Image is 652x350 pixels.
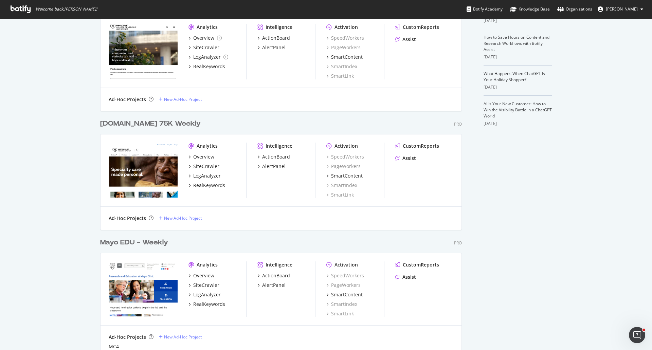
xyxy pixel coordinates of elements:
a: RealKeywords [188,182,225,189]
div: [DOMAIN_NAME] 75K Weekly [100,119,201,129]
div: Activation [334,143,358,149]
div: [DATE] [484,54,552,60]
a: SmartContent [326,54,363,60]
a: SmartContent [326,172,363,179]
a: CustomReports [395,261,439,268]
div: [DATE] [484,84,552,90]
span: Welcome back, [PERSON_NAME] ! [36,6,97,12]
a: PageWorkers [326,282,361,289]
div: CustomReports [403,143,439,149]
a: What Happens When ChatGPT Is Your Holiday Shopper? [484,71,545,82]
div: Analytics [197,143,218,149]
img: college.mayo.edu [109,24,178,79]
a: AlertPanel [257,163,286,170]
a: ActionBoard [257,272,290,279]
a: SiteCrawler [188,282,219,289]
div: New Ad-Hoc Project [164,215,202,221]
div: [DATE] [484,121,552,127]
span: Joanne Brickles [606,6,638,12]
a: SmartContent [326,291,363,298]
a: LogAnalyzer [188,291,221,298]
div: SiteCrawler [193,44,219,51]
div: Intelligence [266,24,292,31]
div: ActionBoard [262,272,290,279]
a: SiteCrawler [188,163,219,170]
div: Intelligence [266,261,292,268]
a: CustomReports [395,24,439,31]
div: AlertPanel [262,163,286,170]
div: SmartLink [326,310,354,317]
div: Botify Academy [467,6,503,13]
button: [PERSON_NAME] [592,4,649,15]
div: Overview [193,153,214,160]
div: Organizations [557,6,592,13]
div: SmartLink [326,73,354,79]
a: SmartIndex [326,301,357,308]
div: Assist [402,36,416,43]
a: [DOMAIN_NAME] 75K Weekly [100,119,203,129]
div: SmartContent [331,172,363,179]
div: Ad-Hoc Projects [109,215,146,222]
div: SmartContent [331,291,363,298]
a: SiteCrawler [188,44,219,51]
div: New Ad-Hoc Project [164,96,202,102]
a: Assist [395,36,416,43]
a: ActionBoard [257,153,290,160]
a: RealKeywords [188,301,225,308]
div: SiteCrawler [193,163,219,170]
div: Pro [454,121,462,127]
a: RealKeywords [188,63,225,70]
div: Analytics [197,261,218,268]
a: SmartIndex [326,63,357,70]
a: SpeedWorkers [326,153,364,160]
div: Overview [193,272,214,279]
div: SmartContent [331,54,363,60]
div: CustomReports [403,24,439,31]
a: SmartIndex [326,182,357,189]
div: CustomReports [403,261,439,268]
img: mayo.edu [109,261,178,316]
a: New Ad-Hoc Project [159,334,202,340]
div: ActionBoard [262,153,290,160]
a: Assist [395,155,416,162]
a: AlertPanel [257,44,286,51]
a: PageWorkers [326,44,361,51]
div: Activation [334,261,358,268]
div: LogAnalyzer [193,291,221,298]
div: RealKeywords [193,301,225,308]
div: Mayo EDU - Weekly [100,238,168,247]
div: Assist [402,274,416,280]
div: Pro [454,240,462,246]
a: Overview [188,153,214,160]
a: SpeedWorkers [326,272,364,279]
div: ActionBoard [262,35,290,41]
div: Knowledge Base [510,6,550,13]
div: AlertPanel [262,44,286,51]
a: CustomReports [395,143,439,149]
a: MC4 [109,343,119,350]
div: Analytics [197,24,218,31]
div: [DATE] [484,18,552,24]
div: Assist [402,155,416,162]
img: mayoclinichealthsystem.org [109,143,178,198]
div: Ad-Hoc Projects [109,96,146,103]
a: LogAnalyzer [188,54,228,60]
a: New Ad-Hoc Project [159,96,202,102]
div: New Ad-Hoc Project [164,334,202,340]
a: AlertPanel [257,282,286,289]
div: RealKeywords [193,63,225,70]
a: New Ad-Hoc Project [159,215,202,221]
a: Overview [188,35,222,41]
a: SmartLink [326,191,354,198]
a: SpeedWorkers [326,35,364,41]
div: SiteCrawler [193,282,219,289]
